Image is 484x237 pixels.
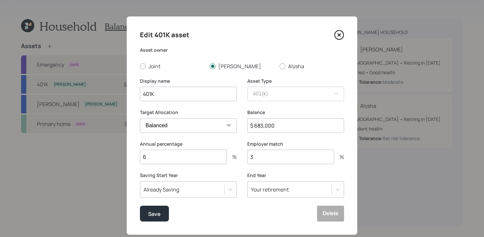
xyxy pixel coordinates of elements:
[140,206,169,222] button: Save
[140,47,344,53] label: Asset owner
[140,172,237,179] label: Saving Start Year
[148,209,161,218] div: Save
[140,63,204,70] label: Joint
[247,141,344,147] label: Employer match
[140,109,237,116] label: Target Allocation
[334,154,344,160] div: %
[144,186,179,193] div: Already Saving
[140,141,237,147] label: Annual percentage
[247,109,344,116] label: Balance
[140,78,237,84] label: Display name
[247,172,344,179] label: End Year
[227,154,237,160] div: %
[210,63,274,70] label: [PERSON_NAME]
[280,63,344,70] label: Alysha
[251,186,289,193] div: Your retirement
[317,206,344,222] button: Delete
[247,78,344,84] label: Asset Type
[140,30,189,40] h4: Edit 401K asset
